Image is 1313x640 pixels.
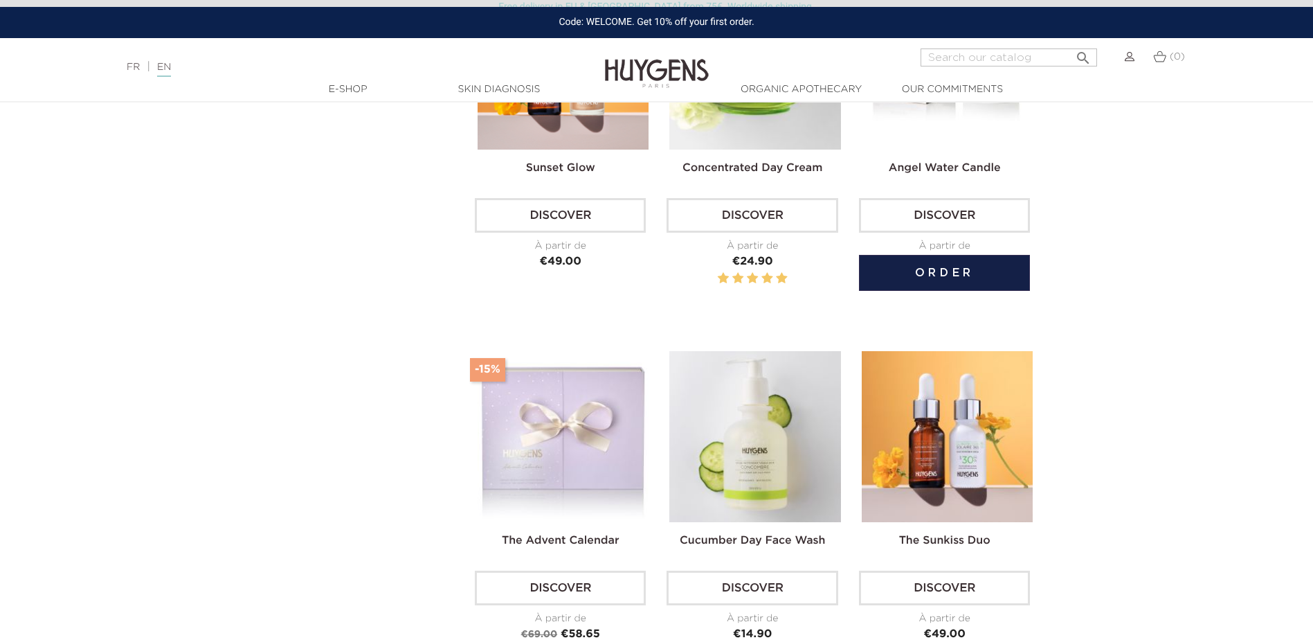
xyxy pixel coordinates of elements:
[859,255,1030,291] button: Order
[430,82,568,97] a: Skin Diagnosis
[540,256,581,267] span: €49.00
[923,629,965,640] span: €49.00
[526,163,595,174] a: Sunset Glow
[889,163,1001,174] a: Angel Water Candle
[732,256,773,267] span: €24.90
[470,358,505,382] span: -15%
[561,629,600,640] span: €58.65
[859,571,1030,605] a: Discover
[669,351,840,522] img: Cucumber Day Face Wash
[1170,52,1185,62] span: (0)
[667,612,837,626] div: À partir de
[776,270,787,287] label: 5
[120,59,536,75] div: |
[680,535,826,546] a: Cucumber Day Face Wash
[1071,44,1096,63] button: 
[478,351,649,522] img: The Advent Calendar
[859,239,1030,254] div: À partir de
[279,82,417,97] a: E-Shop
[899,535,990,546] a: The Sunkiss Duo
[521,630,558,639] span: €69.00
[921,48,1097,66] input: Search
[502,535,619,546] a: The Advent Calendar
[859,612,1030,626] div: À partir de
[733,629,772,640] span: €14.90
[667,198,837,233] a: Discover
[718,270,729,287] label: 1
[883,82,1022,97] a: Our commitments
[667,239,837,254] div: À partir de
[682,163,822,174] a: Concentrated Day Cream
[127,62,140,72] a: FR
[859,198,1030,233] a: Discover
[475,239,646,254] div: À partir de
[747,270,758,287] label: 3
[732,270,743,287] label: 2
[761,270,772,287] label: 4
[667,571,837,605] a: Discover
[475,198,646,233] a: Discover
[605,37,709,90] img: Huygens
[732,82,871,97] a: Organic Apothecary
[1075,46,1092,62] i: 
[475,571,646,605] a: Discover
[475,612,646,626] div: À partir de
[157,62,171,77] a: EN
[862,351,1033,522] img: The Sunkiss Duo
